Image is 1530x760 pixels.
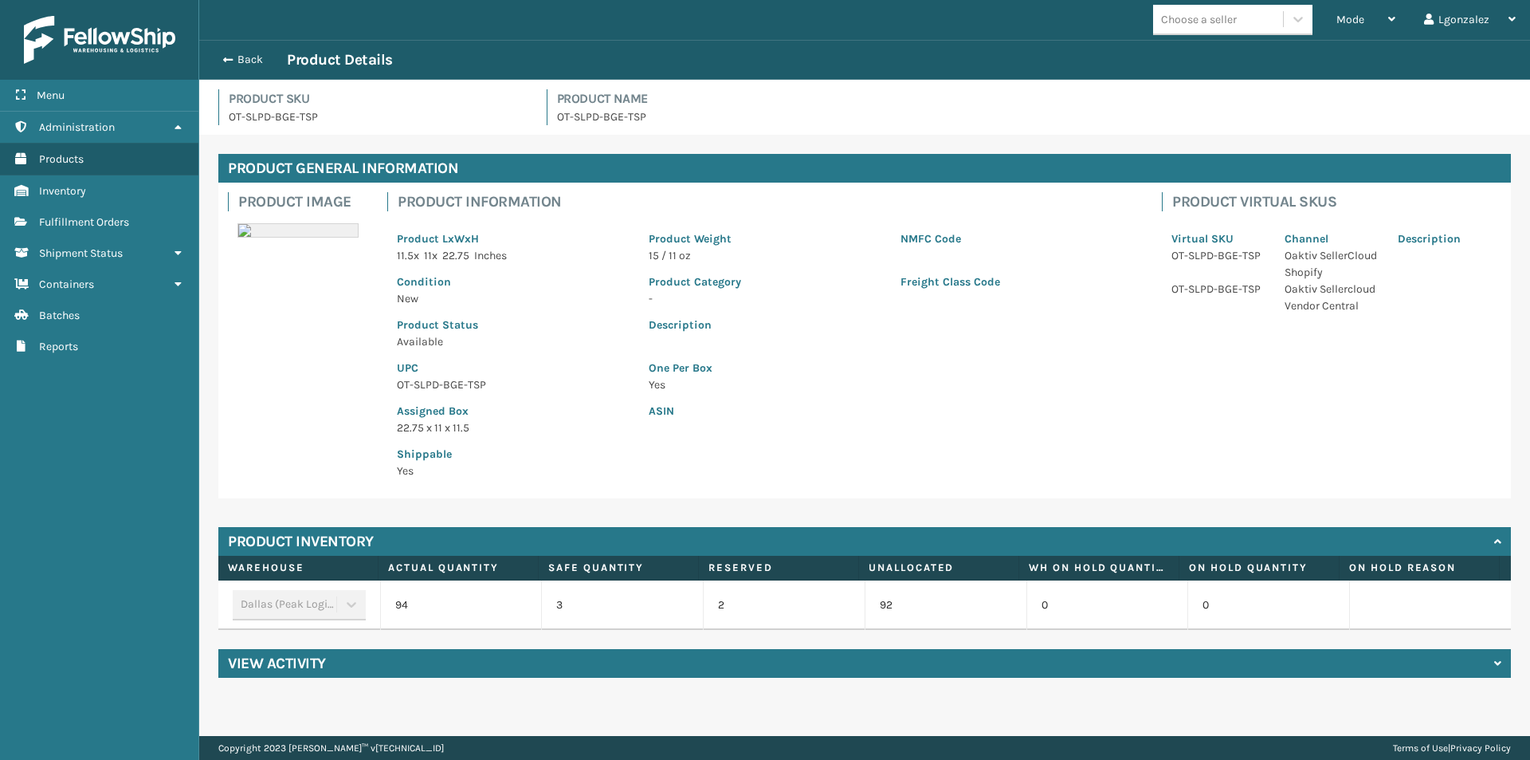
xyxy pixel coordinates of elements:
td: 94 [380,581,542,630]
p: Shippable [397,446,630,463]
p: - [649,290,881,307]
p: NMFC Code [900,230,1133,247]
p: Assigned Box [397,403,630,419]
p: OT-SLPD-BGE-TSP [1171,281,1265,297]
td: 92 [865,581,1026,630]
img: logo [24,16,175,64]
p: Description [649,317,1133,333]
span: Batches [39,309,80,322]
p: Yes [649,376,1133,393]
p: UPC [397,360,630,376]
p: Condition [397,274,630,290]
span: Containers [39,278,94,291]
div: Choose a seller [1161,11,1237,28]
p: Product LxWxH [397,230,630,247]
span: Inches [474,249,507,262]
div: | [1393,736,1511,760]
span: Inventory [39,184,86,198]
h4: Product Information [398,192,1143,211]
label: Warehouse [228,561,368,575]
span: Administration [39,120,115,134]
p: New [397,290,630,307]
p: Oaktiv Sellercloud Vendor Central [1285,281,1379,314]
h4: View Activity [228,654,326,673]
img: 51104088640_40f294f443_o-scaled-700x700.jpg [237,223,359,238]
p: OT-SLPD-BGE-TSP [397,376,630,393]
span: Mode [1336,13,1364,26]
h4: Product Name [557,89,1512,108]
label: Safe Quantity [548,561,688,575]
p: 2 [718,597,850,613]
span: 11 x [424,249,437,262]
span: 11.5 x [397,249,419,262]
p: OT-SLPD-BGE-TSP [1171,247,1265,264]
label: Unallocated [869,561,1009,575]
p: Channel [1285,230,1379,247]
h4: Product SKU [229,89,528,108]
label: Reserved [708,561,849,575]
label: On Hold Quantity [1189,561,1329,575]
span: Reports [39,340,78,353]
p: OT-SLPD-BGE-TSP [229,108,528,125]
h4: Product Virtual SKUs [1172,192,1501,211]
p: Yes [397,463,630,479]
p: OT-SLPD-BGE-TSP [557,108,1512,125]
span: 22.75 [442,249,469,262]
p: One Per Box [649,360,1133,376]
p: Product Status [397,317,630,333]
p: ASIN [649,403,1133,419]
h4: Product Image [238,192,368,211]
a: Privacy Policy [1450,742,1511,754]
p: Product Weight [649,230,881,247]
h4: Product Inventory [228,532,374,551]
p: Copyright 2023 [PERSON_NAME]™ v [TECHNICAL_ID] [218,736,444,760]
span: 15 / 11 oz [649,249,691,262]
td: 0 [1187,581,1349,630]
p: Available [397,333,630,350]
p: Product Category [649,274,881,290]
span: Menu [37,89,65,102]
p: 22.75 x 11 x 11.5 [397,419,630,436]
span: Fulfillment Orders [39,215,129,229]
p: Virtual SKU [1171,230,1265,247]
label: Actual Quantity [388,561,528,575]
span: Shipment Status [39,246,123,260]
button: Back [214,53,287,67]
p: Description [1398,230,1492,247]
p: Freight Class Code [900,274,1133,290]
p: Oaktiv SellerCloud Shopify [1285,247,1379,281]
label: On Hold Reason [1349,561,1489,575]
label: WH On hold quantity [1029,561,1169,575]
h4: Product General Information [218,154,1511,183]
td: 3 [541,581,703,630]
span: Products [39,152,84,166]
a: Terms of Use [1393,742,1448,754]
h3: Product Details [287,50,393,69]
td: 0 [1026,581,1188,630]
